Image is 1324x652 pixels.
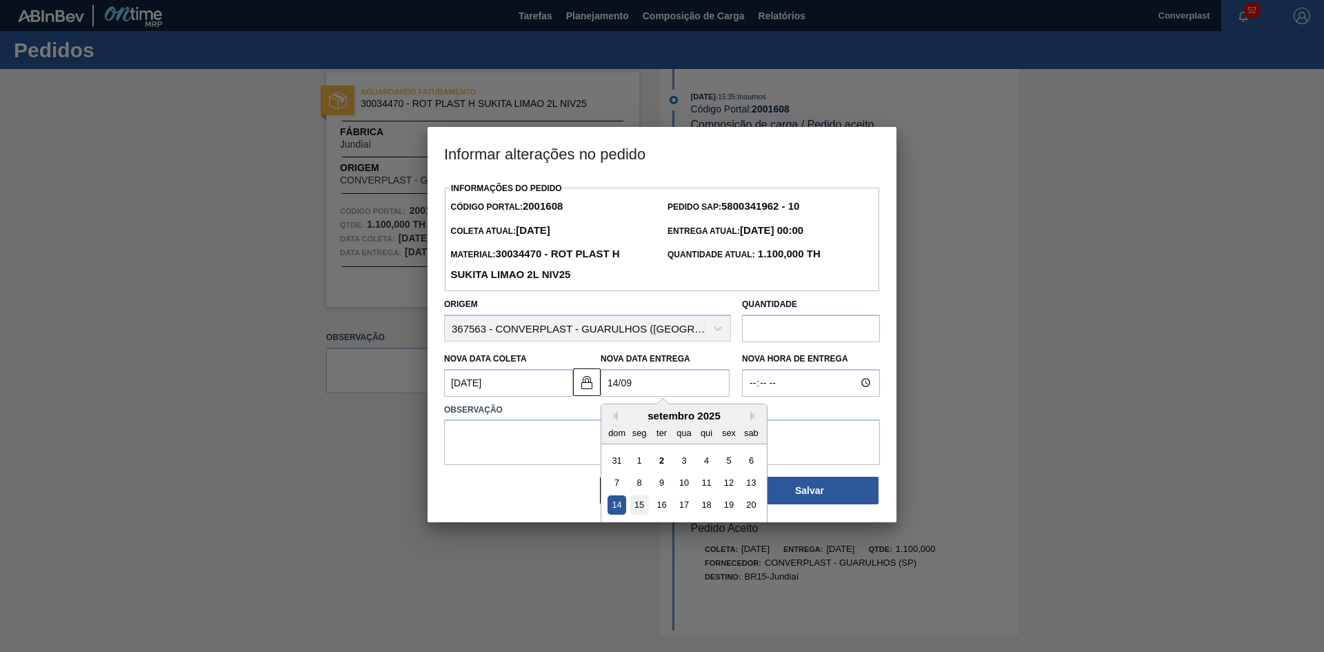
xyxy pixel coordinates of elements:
div: Choose sexta-feira, 26 de setembro de 2025 [719,518,738,537]
strong: 1.100,000 TH [755,248,821,259]
div: sab [742,423,761,442]
div: Choose sexta-feira, 19 de setembro de 2025 [719,495,738,514]
div: Choose sábado, 13 de setembro de 2025 [742,473,761,492]
div: qua [674,423,693,442]
span: Coleta Atual: [450,226,550,236]
div: Choose terça-feira, 23 de setembro de 2025 [652,518,671,537]
div: Choose domingo, 7 de setembro de 2025 [608,473,626,492]
div: Choose domingo, 14 de setembro de 2025 [608,495,626,514]
div: Choose terça-feira, 16 de setembro de 2025 [652,495,671,514]
div: Choose terça-feira, 9 de setembro de 2025 [652,473,671,492]
div: dom [608,423,626,442]
strong: [DATE] [516,224,550,236]
div: Choose quinta-feira, 4 de setembro de 2025 [697,451,716,469]
div: Choose sábado, 27 de setembro de 2025 [742,518,761,537]
div: Choose domingo, 21 de setembro de 2025 [608,518,626,537]
div: Choose quarta-feira, 17 de setembro de 2025 [674,495,693,514]
div: Choose sábado, 20 de setembro de 2025 [742,495,761,514]
span: Código Portal: [450,202,563,212]
div: setembro 2025 [601,410,767,422]
label: Nova Data Entrega [601,354,690,364]
span: Pedido SAP: [668,202,799,212]
input: dd/mm/yyyy [601,369,730,397]
span: Quantidade Atual: [668,250,821,259]
label: Nova Data Coleta [444,354,527,364]
button: Previous Month [608,411,618,421]
div: Choose segunda-feira, 15 de setembro de 2025 [630,495,649,514]
strong: 2001608 [523,200,563,212]
div: sex [719,423,738,442]
button: Next Month [750,411,760,421]
label: Origem [444,299,478,309]
label: Quantidade [742,299,797,309]
strong: 5800341962 - 10 [721,200,799,212]
strong: [DATE] 00:00 [740,224,803,236]
div: Choose segunda-feira, 8 de setembro de 2025 [630,473,649,492]
h3: Informar alterações no pedido [428,127,896,179]
span: Material: [450,250,619,280]
div: Choose quinta-feira, 18 de setembro de 2025 [697,495,716,514]
div: qui [697,423,716,442]
input: dd/mm/yyyy [444,369,573,397]
div: Choose quinta-feira, 11 de setembro de 2025 [697,473,716,492]
div: ter [652,423,671,442]
button: Salvar [741,477,879,504]
strong: 30034470 - ROT PLAST H SUKITA LIMAO 2L NIV25 [450,248,619,280]
div: Choose segunda-feira, 22 de setembro de 2025 [630,518,649,537]
div: Choose quarta-feira, 3 de setembro de 2025 [674,451,693,469]
div: Choose sexta-feira, 5 de setembro de 2025 [719,451,738,469]
div: seg [630,423,649,442]
img: locked [579,374,595,391]
div: month 2025-09 [605,448,762,560]
button: Fechar [600,477,738,504]
label: Informações do Pedido [451,184,562,193]
div: Choose sexta-feira, 12 de setembro de 2025 [719,473,738,492]
div: Choose quarta-feira, 10 de setembro de 2025 [674,473,693,492]
div: Choose segunda-feira, 1 de setembro de 2025 [630,451,649,469]
span: Entrega Atual: [668,226,803,236]
div: Choose terça-feira, 2 de setembro de 2025 [652,451,671,469]
button: locked [573,368,601,396]
label: Nova Hora de Entrega [742,349,880,369]
div: Choose domingo, 31 de agosto de 2025 [608,451,626,469]
div: Choose sábado, 6 de setembro de 2025 [742,451,761,469]
div: Choose quarta-feira, 24 de setembro de 2025 [674,518,693,537]
div: Choose quinta-feira, 25 de setembro de 2025 [697,518,716,537]
label: Observação [444,400,880,420]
